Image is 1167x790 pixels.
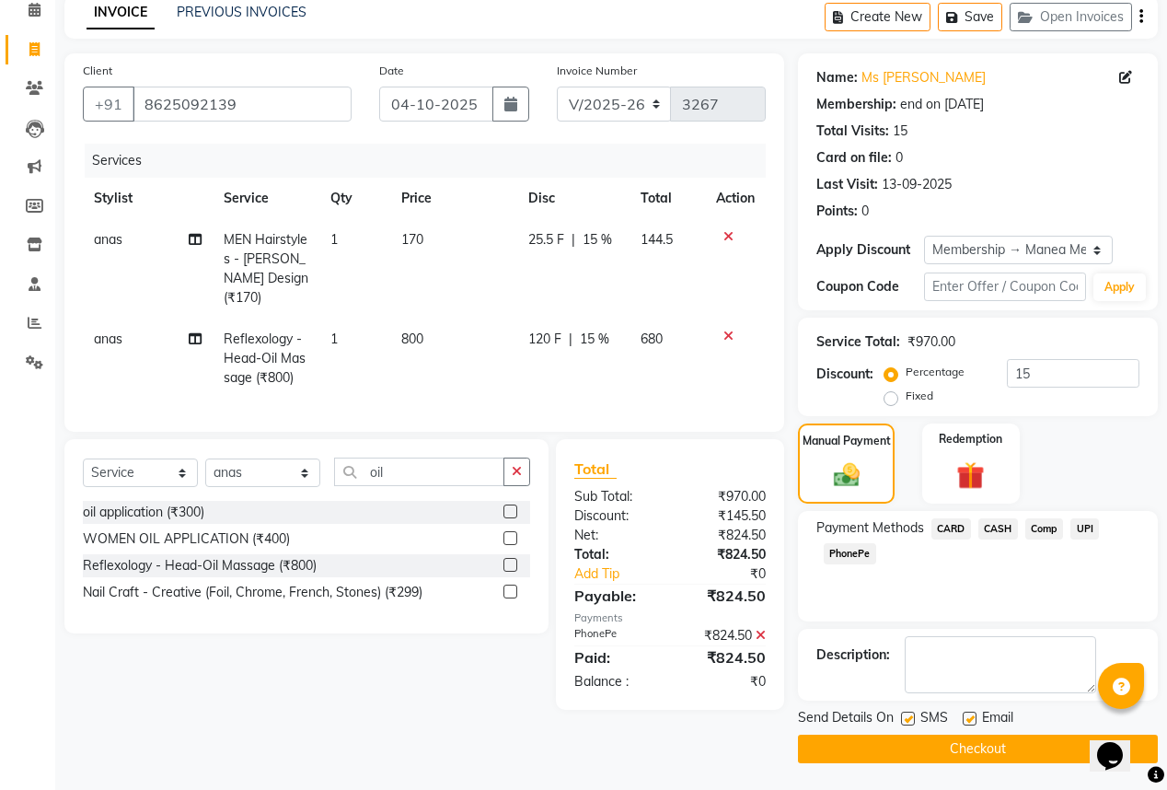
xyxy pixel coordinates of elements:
span: Send Details On [798,708,894,731]
th: Stylist [83,178,213,219]
a: PREVIOUS INVOICES [177,4,306,20]
div: 15 [893,122,907,141]
span: anas [94,231,122,248]
div: Discount: [560,506,670,526]
span: 120 F [528,330,561,349]
div: ₹970.00 [670,487,780,506]
div: Membership: [816,95,896,114]
div: 13-09-2025 [882,175,952,194]
th: Qty [319,178,390,219]
div: Net: [560,526,670,545]
div: Description: [816,645,890,665]
button: Open Invoices [1010,3,1132,31]
label: Manual Payment [803,433,891,449]
div: Name: [816,68,858,87]
span: 800 [401,331,423,347]
div: Paid: [560,646,670,668]
span: | [572,230,575,250]
div: Nail Craft - Creative (Foil, Chrome, French, Stones) (₹299) [83,583,422,602]
label: Client [83,63,112,79]
th: Disc [517,178,630,219]
span: 15 % [580,330,609,349]
input: Search or Scan [334,458,504,486]
div: Sub Total: [560,487,670,506]
img: _gift.svg [948,459,993,493]
div: Apply Discount [816,240,924,260]
label: Percentage [906,364,965,380]
div: oil application (₹300) [83,503,204,522]
span: Comp [1025,518,1064,540]
div: Reflexology - Head-Oil Massage (₹800) [83,556,317,575]
th: Total [630,178,705,219]
div: end on [DATE] [900,95,984,114]
span: PhonePe [824,543,876,564]
span: 1 [330,231,338,248]
div: ₹970.00 [907,332,955,352]
span: anas [94,331,122,347]
div: Balance : [560,672,670,691]
th: Action [705,178,766,219]
div: ₹0 [688,564,780,584]
input: Enter Offer / Coupon Code [924,273,1086,301]
div: ₹824.50 [670,646,780,668]
div: ₹824.50 [670,585,780,607]
div: Payments [574,610,766,626]
span: Email [982,708,1013,731]
span: 144.5 [641,231,673,248]
input: Search by Name/Mobile/Email/Code [133,87,352,122]
a: Add Tip [560,564,688,584]
th: Service [213,178,319,219]
button: Checkout [798,735,1158,763]
span: Total [574,459,617,479]
span: 1 [330,331,338,347]
div: Coupon Code [816,277,924,296]
div: WOMEN OIL APPLICATION (₹400) [83,529,290,549]
th: Price [390,178,516,219]
div: Service Total: [816,332,900,352]
span: Payment Methods [816,518,924,538]
span: 170 [401,231,423,248]
label: Date [379,63,404,79]
div: Services [85,144,780,178]
div: ₹824.50 [670,545,780,564]
div: PhonePe [560,626,670,645]
label: Fixed [906,388,933,404]
span: 25.5 F [528,230,564,250]
div: Card on file: [816,148,892,168]
div: Total: [560,545,670,564]
label: Invoice Number [557,63,637,79]
div: ₹824.50 [670,526,780,545]
div: ₹145.50 [670,506,780,526]
div: Discount: [816,365,873,384]
iframe: chat widget [1090,716,1149,772]
div: 0 [895,148,903,168]
img: _cash.svg [826,460,868,491]
div: Points: [816,202,858,221]
div: Payable: [560,585,670,607]
div: ₹0 [670,672,780,691]
div: Total Visits: [816,122,889,141]
span: SMS [920,708,948,731]
span: UPI [1070,518,1099,540]
button: +91 [83,87,134,122]
button: Save [938,3,1002,31]
label: Redemption [939,431,1002,447]
span: 680 [641,331,663,347]
button: Create New [825,3,930,31]
div: 0 [861,202,869,221]
a: Ms [PERSON_NAME] [861,68,986,87]
button: Apply [1093,273,1146,301]
div: Last Visit: [816,175,878,194]
span: 15 % [583,230,612,250]
span: CASH [978,518,1018,540]
div: ₹824.50 [670,626,780,645]
span: | [569,330,572,349]
span: CARD [931,518,971,540]
span: MEN Hairstyles - [PERSON_NAME] Design (₹170) [224,231,308,306]
span: Reflexology - Head-Oil Massage (₹800) [224,331,306,386]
